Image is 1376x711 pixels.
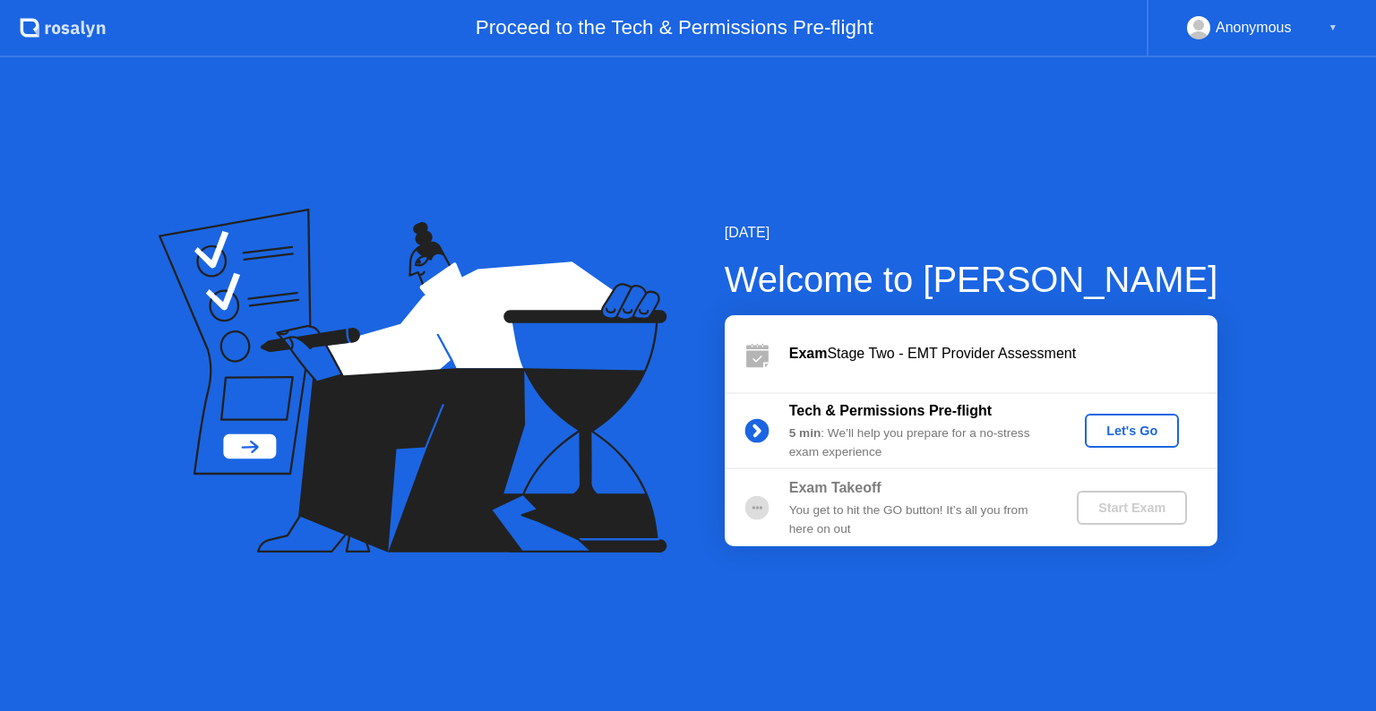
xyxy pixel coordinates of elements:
div: Start Exam [1084,501,1180,515]
button: Start Exam [1077,491,1187,525]
div: You get to hit the GO button! It’s all you from here on out [789,501,1047,538]
b: 5 min [789,426,821,440]
div: Let's Go [1092,424,1172,438]
div: Welcome to [PERSON_NAME] [725,253,1218,306]
div: [DATE] [725,222,1218,244]
button: Let's Go [1085,414,1179,448]
div: Stage Two - EMT Provider Assessment [789,343,1217,364]
div: ▼ [1329,16,1337,39]
b: Tech & Permissions Pre-flight [789,403,992,418]
b: Exam [789,346,828,361]
b: Exam Takeoff [789,480,881,495]
div: : We’ll help you prepare for a no-stress exam experience [789,424,1047,461]
div: Anonymous [1216,16,1292,39]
